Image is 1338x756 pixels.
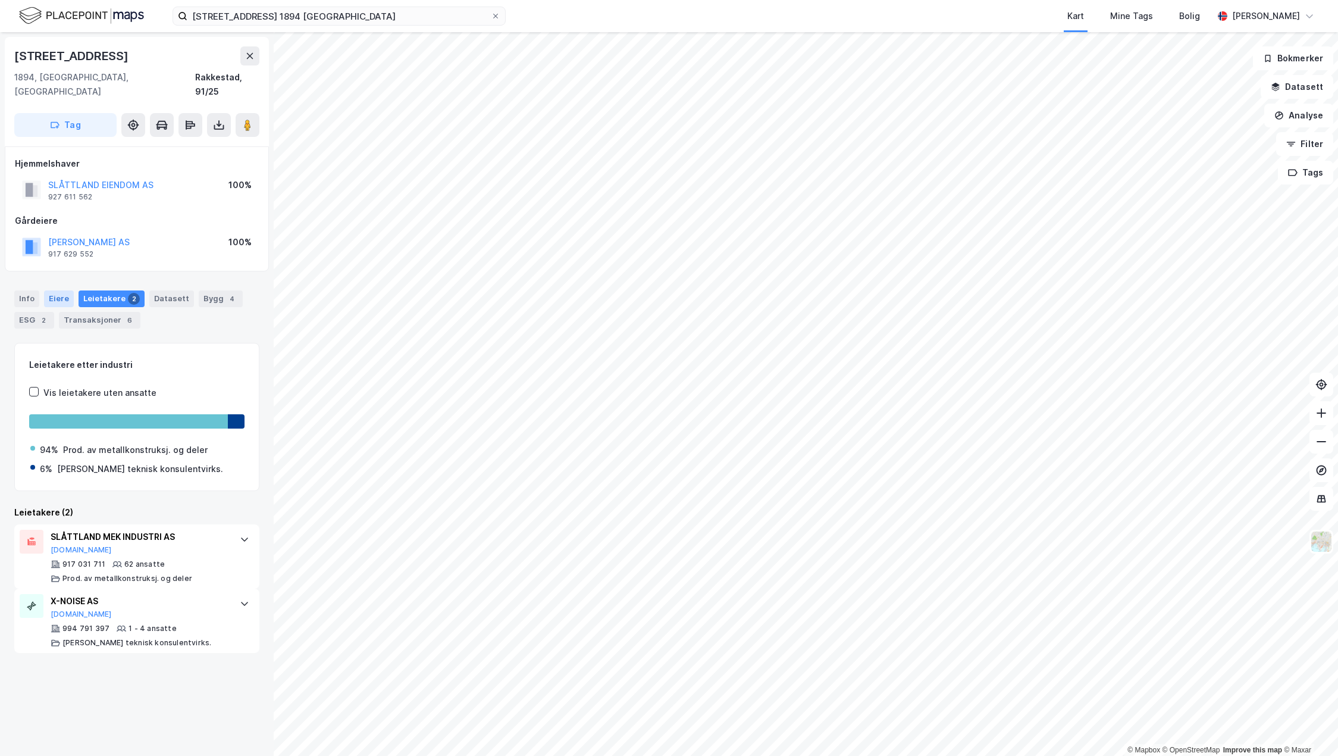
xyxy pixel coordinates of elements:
div: Bolig [1179,9,1200,23]
div: Info [14,290,39,307]
div: Eiere [44,290,74,307]
div: Rakkestad, 91/25 [195,70,259,99]
div: Mine Tags [1110,9,1153,23]
div: 6 [124,314,136,326]
button: [DOMAIN_NAME] [51,610,112,619]
div: Prod. av metallkonstruksj. og deler [63,443,208,457]
div: Gårdeiere [15,214,259,228]
img: logo.f888ab2527a4732fd821a326f86c7f29.svg [19,5,144,26]
div: [PERSON_NAME] teknisk konsulentvirks. [62,638,211,648]
a: Improve this map [1223,746,1282,754]
button: Bokmerker [1253,46,1333,70]
div: 100% [228,178,252,192]
div: 1 - 4 ansatte [129,624,177,633]
div: 62 ansatte [124,560,165,569]
div: Datasett [149,290,194,307]
button: Analyse [1264,104,1333,127]
button: Tags [1278,161,1333,185]
div: 100% [228,235,252,249]
div: [PERSON_NAME] [1232,9,1300,23]
div: X-NOISE AS [51,594,228,608]
div: Kontrollprogram for chat [1279,699,1338,756]
div: 4 [226,293,238,305]
div: 917 629 552 [48,249,93,259]
img: Z [1310,530,1333,553]
div: [STREET_ADDRESS] [14,46,131,65]
a: Mapbox [1127,746,1160,754]
div: 994 791 397 [62,624,109,633]
div: Leietakere etter industri [29,358,245,372]
div: ESG [14,312,54,329]
div: 917 031 711 [62,560,105,569]
div: Hjemmelshaver [15,157,259,171]
div: 2 [128,293,140,305]
iframe: Chat Widget [1279,699,1338,756]
div: Kart [1067,9,1084,23]
div: SLÅTTLAND MEK INDUSTRI AS [51,530,228,544]
div: 6% [40,462,52,476]
a: OpenStreetMap [1162,746,1220,754]
button: Tag [14,113,117,137]
div: Prod. av metallkonstruksj. og deler [62,574,192,583]
input: Søk på adresse, matrikkel, gårdeiere, leietakere eller personer [187,7,491,25]
button: Datasett [1261,75,1333,99]
div: Bygg [199,290,243,307]
div: Leietakere (2) [14,505,259,520]
div: 94% [40,443,58,457]
button: [DOMAIN_NAME] [51,545,112,555]
div: 1894, [GEOGRAPHIC_DATA], [GEOGRAPHIC_DATA] [14,70,195,99]
div: [PERSON_NAME] teknisk konsulentvirks. [57,462,223,476]
button: Filter [1276,132,1333,156]
div: 2 [37,314,49,326]
div: 927 611 562 [48,192,92,202]
div: Vis leietakere uten ansatte [43,386,156,400]
div: Transaksjoner [59,312,140,329]
div: Leietakere [79,290,145,307]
